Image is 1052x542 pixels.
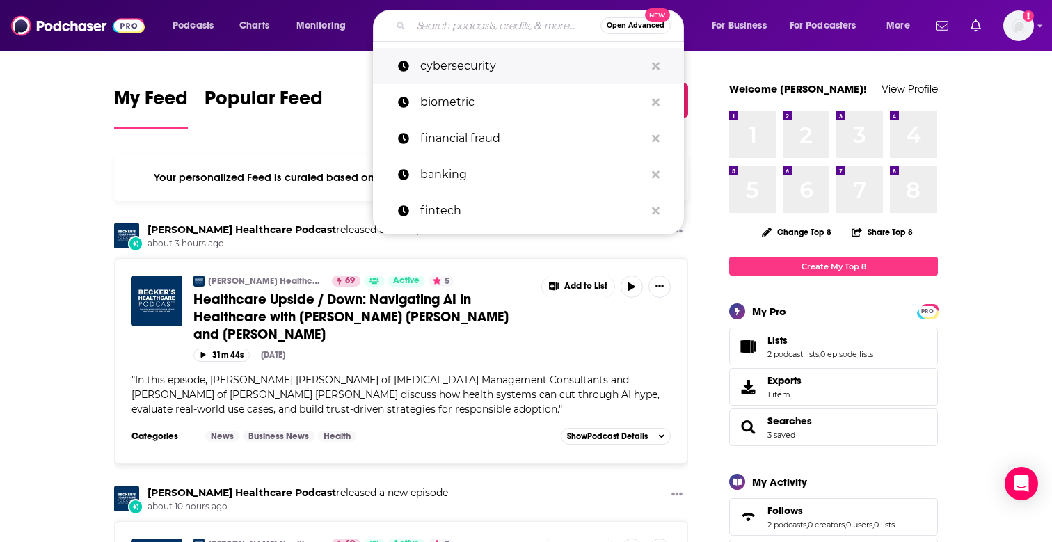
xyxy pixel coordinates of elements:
span: about 10 hours ago [148,501,448,513]
span: 1 item [767,390,802,399]
button: open menu [163,15,232,37]
span: For Podcasters [790,16,856,35]
div: Open Intercom Messenger [1005,467,1038,500]
span: Exports [767,374,802,387]
a: News [205,431,239,442]
a: My Feed [114,86,188,129]
span: New [645,8,670,22]
a: Becker’s Healthcare Podcast [148,223,336,236]
span: For Business [712,16,767,35]
img: Healthcare Upside / Down: Navigating AI in Healthcare with Asif Shah Mohammed and David Schoolcraft [131,276,182,326]
a: Business News [243,431,314,442]
span: My Feed [114,86,188,118]
a: Show notifications dropdown [930,14,954,38]
a: Popular Feed [205,86,323,129]
svg: Add a profile image [1023,10,1034,22]
div: My Activity [752,475,807,488]
a: 2 podcasts [767,520,806,529]
span: Add to List [564,281,607,292]
button: Show More Button [542,276,614,298]
button: Show More Button [648,276,671,298]
a: Welcome [PERSON_NAME]! [729,82,867,95]
button: open menu [287,15,364,37]
a: Create My Top 8 [729,257,938,276]
button: 5 [429,276,454,287]
button: Open AdvancedNew [600,17,671,34]
a: 0 episode lists [820,349,873,359]
span: In this episode, [PERSON_NAME] [PERSON_NAME] of [MEDICAL_DATA] Management Consultants and [PERSON... [131,374,660,415]
img: Becker’s Healthcare Podcast [114,223,139,248]
a: Exports [729,368,938,406]
a: financial fraud [373,120,684,157]
span: Open Advanced [607,22,664,29]
a: cybersecurity [373,48,684,84]
span: Follows [767,504,803,517]
h3: released a new episode [148,223,448,237]
span: Healthcare Upside / Down: Navigating AI in Healthcare with [PERSON_NAME] [PERSON_NAME] and [PERSO... [193,291,509,343]
div: My Pro [752,305,786,318]
span: PRO [919,306,936,317]
img: Becker’s Healthcare Podcast [114,486,139,511]
h3: Categories [131,431,194,442]
input: Search podcasts, credits, & more... [411,15,600,37]
span: Charts [239,16,269,35]
span: Exports [734,377,762,397]
span: Logged in as notablypr2 [1003,10,1034,41]
p: banking [420,157,645,193]
div: [DATE] [261,350,285,360]
button: Show More Button [666,223,688,241]
a: fintech [373,193,684,229]
a: Follows [734,507,762,527]
span: Follows [729,498,938,536]
a: 2 podcast lists [767,349,819,359]
button: Show More Button [666,486,688,504]
a: Healthcare Upside / Down: Navigating AI in Healthcare with [PERSON_NAME] [PERSON_NAME] and [PERSO... [193,291,532,343]
img: Becker’s Healthcare Podcast [193,276,205,287]
button: Show profile menu [1003,10,1034,41]
a: Active [388,276,425,287]
a: View Profile [882,82,938,95]
a: Becker’s Healthcare Podcast [148,486,336,499]
span: , [872,520,874,529]
button: 31m 44s [193,349,250,362]
a: 3 saved [767,430,795,440]
button: Change Top 8 [754,223,840,241]
span: Monitoring [296,16,346,35]
a: biometric [373,84,684,120]
div: New Episode [128,499,143,514]
a: 69 [332,276,360,287]
div: Search podcasts, credits, & more... [386,10,697,42]
button: Share Top 8 [851,218,914,246]
a: 0 creators [808,520,845,529]
h3: released a new episode [148,486,448,500]
a: Lists [767,334,873,346]
a: 0 lists [874,520,895,529]
button: open menu [702,15,784,37]
a: Searches [767,415,812,427]
span: , [806,520,808,529]
span: 69 [345,274,355,288]
a: Health [318,431,356,442]
span: , [819,349,820,359]
span: Active [393,274,420,288]
span: Show Podcast Details [567,431,648,441]
a: Show notifications dropdown [965,14,987,38]
span: Podcasts [173,16,214,35]
span: More [886,16,910,35]
span: Popular Feed [205,86,323,118]
span: Searches [729,408,938,446]
span: Lists [767,334,788,346]
a: Lists [734,337,762,356]
a: 0 users [846,520,872,529]
div: New Episode [128,236,143,251]
img: Podchaser - Follow, Share and Rate Podcasts [11,13,145,39]
button: ShowPodcast Details [561,428,671,445]
a: banking [373,157,684,193]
